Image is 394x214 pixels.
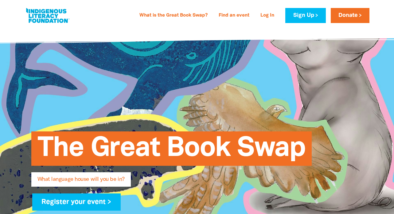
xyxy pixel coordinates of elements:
[37,177,125,187] span: What language house will you be in?
[37,136,306,166] span: The Great Book Swap
[257,11,278,21] a: Log In
[285,8,326,23] a: Sign Up
[331,8,369,23] a: Donate
[32,193,121,211] a: Register your event >
[136,11,211,21] a: What is the Great Book Swap?
[215,11,253,21] a: Find an event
